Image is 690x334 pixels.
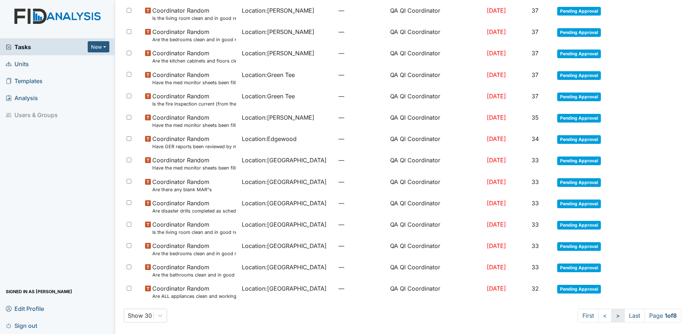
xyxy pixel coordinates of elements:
td: QA QI Coordinator [387,196,484,217]
span: Sign out [6,320,37,331]
span: Analysis [6,92,38,103]
span: 37 [532,7,538,14]
span: — [339,199,384,207]
td: QA QI Coordinator [387,239,484,260]
span: Pending Approval [557,221,601,230]
span: 33 [532,200,539,207]
td: QA QI Coordinator [387,260,484,281]
span: Pending Approval [557,71,601,80]
span: Pending Approval [557,285,601,294]
small: Are disaster drills completed as scheduled? [152,207,236,214]
span: Pending Approval [557,135,601,144]
td: QA QI Coordinator [387,68,484,89]
span: Coordinator Random Are there any blank MAR"s [152,177,212,193]
span: 33 [532,221,539,228]
span: — [339,49,384,57]
span: [DATE] [487,221,506,228]
strong: 1 of 8 [665,312,677,319]
span: Pending Approval [557,114,601,123]
span: Coordinator Random Is the living room clean and in good repair? [152,6,236,22]
span: 34 [532,135,539,142]
span: [DATE] [487,242,506,249]
small: Have the med monitor sheets been filled out? [152,122,236,129]
span: Pending Approval [557,157,601,165]
span: Coordinator Random Have the med monitor sheets been filled out? [152,113,236,129]
span: Coordinator Random Are disaster drills completed as scheduled? [152,199,236,214]
span: Signed in as [PERSON_NAME] [6,286,72,297]
span: Pending Approval [557,93,601,101]
span: — [339,263,384,271]
span: [DATE] [487,200,506,207]
a: Last [624,309,645,322]
span: [DATE] [487,178,506,185]
span: Location : Edgewood [242,134,297,143]
span: — [339,156,384,164]
span: 37 [532,93,538,100]
span: Coordinator Random Is the living room clean and in good repair? [152,220,236,236]
span: Coordinator Random Are ALL appliances clean and working properly? [152,284,236,300]
small: Are the bedrooms clean and in good repair? [152,36,236,43]
span: — [339,27,384,36]
small: Have the med monitor sheets been filled out? [152,164,236,171]
span: Coordinator Random Are the bathrooms clean and in good repair? [152,263,236,278]
span: Coordinator Random Have the med monitor sheets been filled out? [152,70,236,86]
span: 37 [532,71,538,78]
td: QA QI Coordinator [387,175,484,196]
span: — [339,134,384,143]
span: Units [6,58,29,69]
span: Pending Approval [557,264,601,272]
span: [DATE] [487,114,506,121]
span: Pending Approval [557,178,601,187]
span: Coordinator Random Are the bedrooms clean and in good repair? [152,27,236,43]
span: Templates [6,75,43,86]
td: QA QI Coordinator [387,110,484,132]
span: 37 [532,50,538,57]
small: Have the med monitor sheets been filled out? [152,79,236,86]
span: Location : [PERSON_NAME] [242,6,314,15]
span: — [339,70,384,79]
span: — [339,6,384,15]
small: Are ALL appliances clean and working properly? [152,293,236,300]
span: Location : Green Tee [242,70,295,79]
small: Are there any blank MAR"s [152,186,212,193]
span: Edit Profile [6,303,44,314]
span: Location : [PERSON_NAME] [242,113,314,122]
a: > [611,309,625,322]
span: Pending Approval [557,7,601,16]
span: Location : [PERSON_NAME] [242,49,314,57]
span: Coordinator Random Are the bedrooms clean and in good repair? [152,241,236,257]
span: [DATE] [487,135,506,142]
span: 33 [532,157,539,164]
span: [DATE] [487,285,506,292]
td: QA QI Coordinator [387,89,484,110]
span: [DATE] [487,28,506,35]
td: QA QI Coordinator [387,3,484,25]
span: — [339,92,384,100]
span: Pending Approval [557,50,601,58]
td: QA QI Coordinator [387,153,484,174]
span: Location : Green Tee [242,92,295,100]
a: < [598,309,612,322]
span: Pending Approval [557,28,601,37]
span: Coordinator Random Have GER reports been reviewed by managers within 72 hours of occurrence? [152,134,236,150]
span: Location : [GEOGRAPHIC_DATA] [242,284,327,293]
a: Tasks [6,43,88,51]
span: Pending Approval [557,200,601,208]
span: — [339,113,384,122]
span: [DATE] [487,50,506,57]
span: Location : [GEOGRAPHIC_DATA] [242,199,327,207]
span: [DATE] [487,7,506,14]
div: Show 30 [128,311,152,320]
span: 32 [532,285,539,292]
span: — [339,241,384,250]
span: 33 [532,242,539,249]
small: Is the living room clean and in good repair? [152,15,236,22]
td: QA QI Coordinator [387,281,484,303]
span: Location : [GEOGRAPHIC_DATA] [242,220,327,229]
span: [DATE] [487,264,506,271]
span: Coordinator Random Are the kitchen cabinets and floors clean? [152,49,236,64]
span: 37 [532,28,538,35]
span: Page [645,309,681,322]
span: Location : [GEOGRAPHIC_DATA] [242,241,327,250]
